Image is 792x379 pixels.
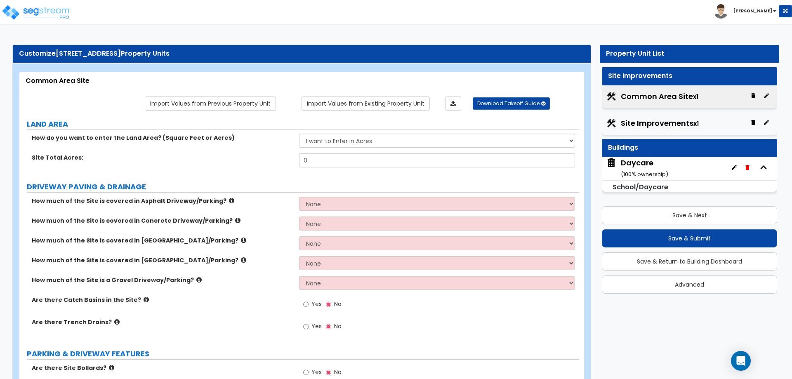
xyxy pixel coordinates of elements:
[606,91,617,102] img: Construction.png
[32,276,293,284] label: How much of the Site is a Gravel Driveway/Parking?
[303,300,309,309] input: Yes
[27,119,579,129] label: LAND AREA
[334,322,342,330] span: No
[302,97,430,111] a: Import the dynamic attribute values from existing properties.
[196,277,202,283] i: click for more info!
[326,368,331,377] input: No
[477,100,540,107] span: Download Takeoff Guide
[606,158,617,168] img: building.svg
[32,236,293,245] label: How much of the Site is covered in [GEOGRAPHIC_DATA]/Parking?
[334,300,342,308] span: No
[602,206,777,224] button: Save & Next
[311,368,322,376] span: Yes
[241,237,246,243] i: click for more info!
[1,4,71,21] img: logo_pro_r.png
[621,170,668,178] small: ( 100 % ownership)
[32,296,293,304] label: Are there Catch Basins in the Site?
[613,182,668,192] small: School/Daycare
[32,153,293,162] label: Site Total Acres:
[26,76,578,86] div: Common Area Site
[27,181,579,192] label: DRIVEWAY PAVING & DRAINAGE
[144,297,149,303] i: click for more info!
[693,119,699,128] small: x1
[32,217,293,225] label: How much of the Site is covered in Concrete Driveway/Parking?
[473,97,550,110] button: Download Takeoff Guide
[56,49,121,58] span: [STREET_ADDRESS]
[621,91,698,102] span: Common Area Site
[109,365,114,371] i: click for more info!
[235,217,240,224] i: click for more info!
[32,318,293,326] label: Are there Trench Drains?
[32,256,293,264] label: How much of the Site is covered in [GEOGRAPHIC_DATA]/Parking?
[241,257,246,263] i: click for more info!
[145,97,276,111] a: Import the dynamic attribute values from previous properties.
[733,8,772,14] b: [PERSON_NAME]
[714,4,728,19] img: avatar.png
[27,348,579,359] label: PARKING & DRIVEWAY FEATURES
[303,368,309,377] input: Yes
[621,158,668,179] div: Daycare
[608,71,771,81] div: Site Improvements
[621,118,699,129] span: Site Improvements
[334,368,342,376] span: No
[445,97,461,111] a: Import the dynamic attributes value through Excel sheet
[602,275,777,294] button: Advanced
[731,351,751,371] div: Open Intercom Messenger
[602,252,777,271] button: Save & Return to Building Dashboard
[602,229,777,247] button: Save & Submit
[311,322,322,330] span: Yes
[303,322,309,331] input: Yes
[32,134,293,142] label: How do you want to enter the Land Area? (Square Feet or Acres)
[326,322,331,331] input: No
[606,158,668,179] span: Daycare
[693,92,698,101] small: x1
[606,118,617,129] img: Construction.png
[606,49,773,59] div: Property Unit List
[608,143,771,153] div: Buildings
[32,364,293,372] label: Are there Site Bollards?
[19,49,585,59] div: Customize Property Units
[229,198,234,204] i: click for more info!
[32,197,293,205] label: How much of the Site is covered in Asphalt Driveway/Parking?
[311,300,322,308] span: Yes
[114,319,120,325] i: click for more info!
[326,300,331,309] input: No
